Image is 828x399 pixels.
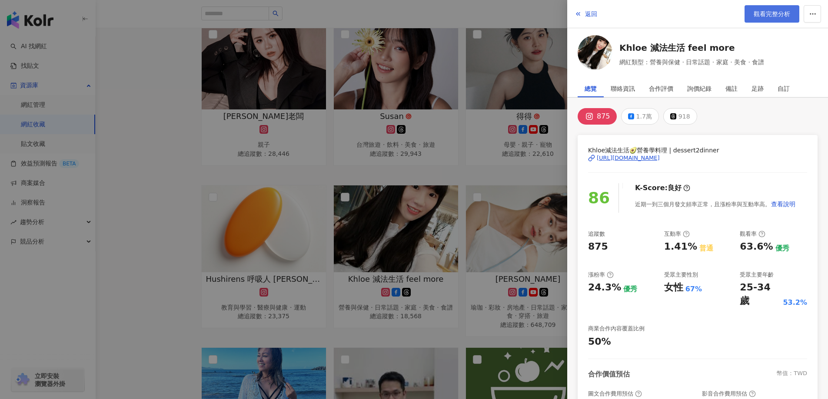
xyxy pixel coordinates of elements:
[585,80,597,97] div: 總覽
[636,110,652,122] div: 1.7萬
[588,230,605,238] div: 追蹤數
[771,201,795,208] span: 查看說明
[588,335,611,349] div: 50%
[771,195,796,213] button: 查看說明
[597,154,660,162] div: [URL][DOMAIN_NAME]
[702,390,756,398] div: 影音合作費用預估
[649,80,673,97] div: 合作評價
[668,183,682,193] div: 良好
[663,108,697,125] button: 918
[578,35,612,70] img: KOL Avatar
[777,369,807,379] div: 幣值：TWD
[687,80,712,97] div: 詢價紀錄
[664,230,690,238] div: 互動率
[588,240,608,254] div: 875
[588,145,807,155] span: Khloe減法生活🥑營養學料理 | dessert2dinner
[619,57,764,67] span: 網紅類型：營養與保健 · 日常話題 · 家庭 · 美食 · 食譜
[740,281,781,308] div: 25-34 歲
[783,298,807,307] div: 53.2%
[585,10,597,17] span: 返回
[740,240,773,254] div: 63.6%
[775,244,789,253] div: 優秀
[664,271,698,279] div: 受眾主要性別
[635,195,796,213] div: 近期一到三個月發文頻率正常，且漲粉率與互動率高。
[597,110,610,122] div: 875
[699,244,713,253] div: 普通
[619,42,764,54] a: Khloe 減法生活 feel more
[588,325,645,333] div: 商業合作內容覆蓋比例
[754,10,790,17] span: 觀看完整分析
[574,5,598,23] button: 返回
[578,108,617,125] button: 875
[578,35,612,73] a: KOL Avatar
[745,5,799,23] a: 觀看完整分析
[664,281,683,294] div: 女性
[752,80,764,97] div: 足跡
[623,284,637,294] div: 優秀
[588,271,614,279] div: 漲粉率
[664,240,697,254] div: 1.41%
[740,230,765,238] div: 觀看率
[588,186,610,211] div: 86
[588,154,807,162] a: [URL][DOMAIN_NAME]
[621,108,659,125] button: 1.7萬
[611,80,635,97] div: 聯絡資訊
[588,281,621,294] div: 24.3%
[778,80,790,97] div: 自訂
[678,110,690,122] div: 918
[635,183,690,193] div: K-Score :
[588,369,630,379] div: 合作價值預估
[685,284,702,294] div: 67%
[588,390,642,398] div: 圖文合作費用預估
[725,80,738,97] div: 備註
[740,271,774,279] div: 受眾主要年齡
